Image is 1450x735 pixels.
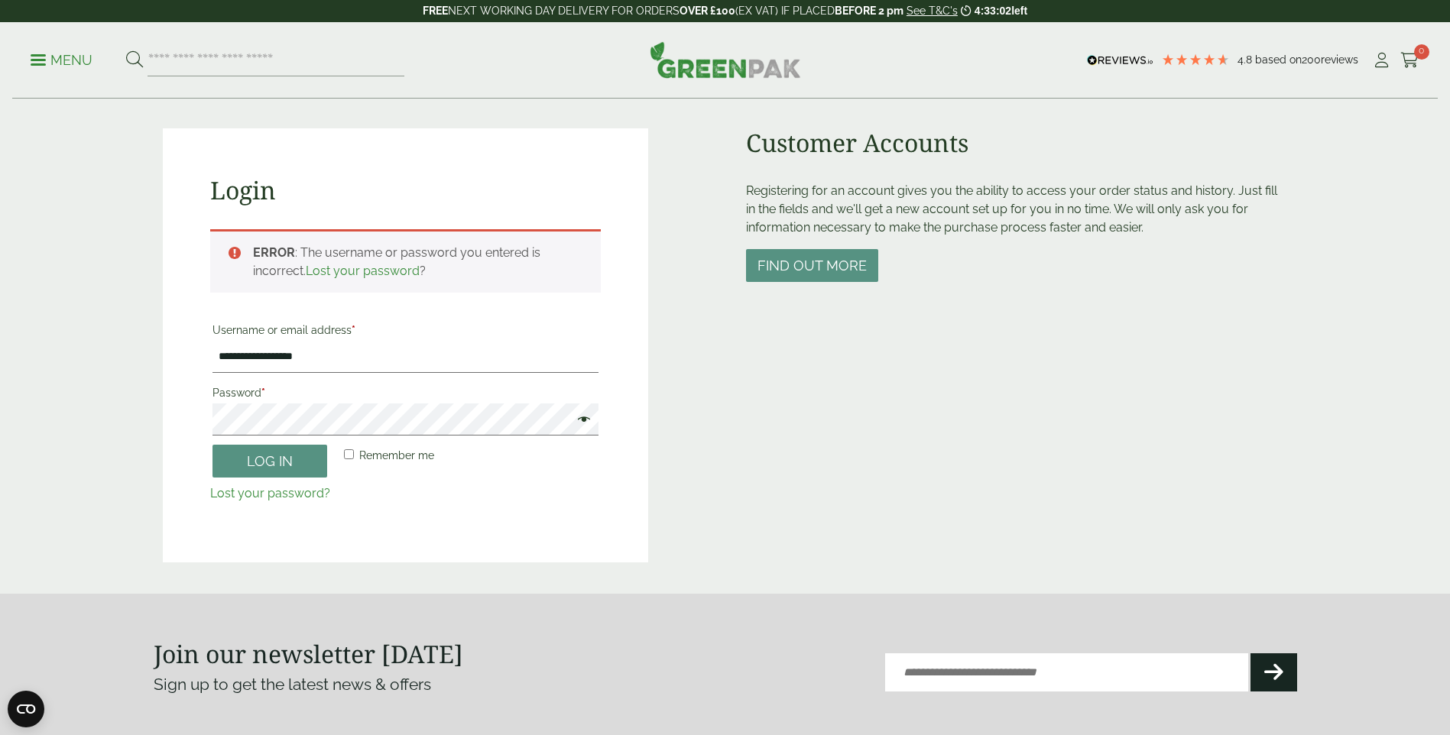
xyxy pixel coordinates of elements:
h2: Login [210,176,601,205]
button: Open CMP widget [8,691,44,727]
strong: OVER £100 [680,5,735,17]
a: Find out more [746,259,878,274]
input: Remember me [344,449,354,459]
a: Lost your password? [210,486,330,500]
span: left [1011,5,1027,17]
a: 0 [1400,49,1419,72]
span: reviews [1321,53,1358,66]
strong: ERROR [253,245,295,260]
span: 4:33:02 [975,5,1011,17]
span: 0 [1414,44,1429,60]
strong: FREE [423,5,448,17]
a: Lost your password [306,264,420,278]
label: Password [212,382,598,403]
button: Find out more [746,249,878,282]
p: Registering for an account gives you the ability to access your order status and history. Just fi... [746,182,1288,237]
span: 200 [1302,53,1321,66]
a: Menu [31,51,92,66]
li: : The username or password you entered is incorrect. ? [253,244,576,280]
span: 4.8 [1238,53,1255,66]
button: Log in [212,445,327,478]
span: Remember me [359,449,434,461]
label: Username or email address [212,319,598,341]
i: Cart [1400,53,1419,68]
img: GreenPak Supplies [650,41,801,78]
div: 4.79 Stars [1161,53,1230,66]
p: Menu [31,51,92,70]
strong: Join our newsletter [DATE] [154,637,463,670]
h2: Customer Accounts [746,128,1288,157]
img: REVIEWS.io [1087,55,1153,66]
i: My Account [1372,53,1391,68]
span: Based on [1255,53,1302,66]
a: See T&C's [907,5,958,17]
strong: BEFORE 2 pm [835,5,903,17]
p: Sign up to get the latest news & offers [154,672,668,697]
